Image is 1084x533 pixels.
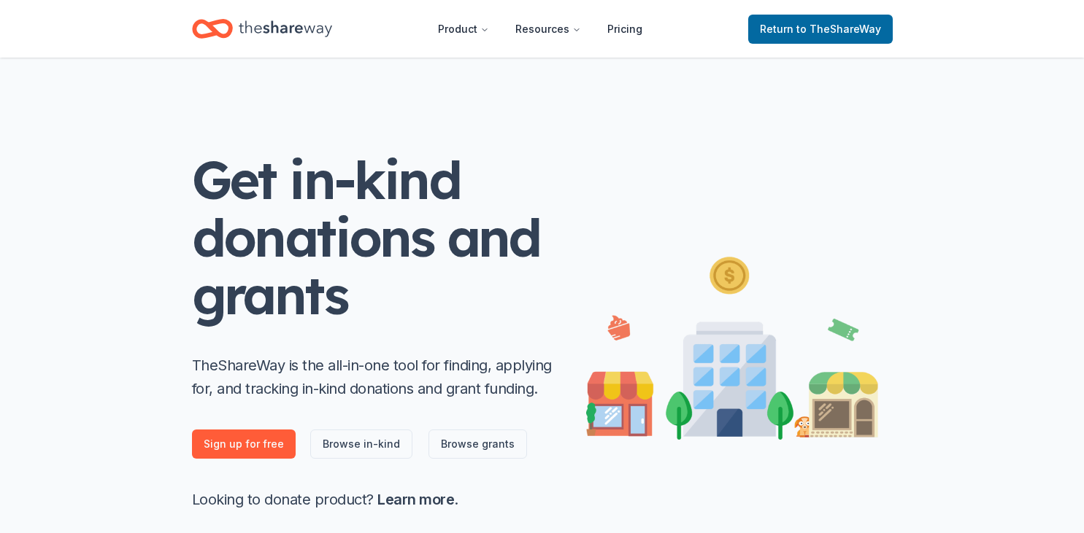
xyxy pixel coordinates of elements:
[748,15,893,44] a: Returnto TheShareWay
[192,151,557,324] h1: Get in-kind donations and grants
[586,251,878,440] img: Illustration for landing page
[596,15,654,44] a: Pricing
[310,429,412,459] a: Browse in-kind
[760,20,881,38] span: Return
[426,12,654,46] nav: Main
[192,488,557,511] p: Looking to donate product? .
[428,429,527,459] a: Browse grants
[426,15,501,44] button: Product
[504,15,593,44] button: Resources
[192,12,332,46] a: Home
[192,429,296,459] a: Sign up for free
[377,491,454,508] a: Learn more
[192,354,557,400] p: TheShareWay is the all-in-one tool for finding, applying for, and tracking in-kind donations and ...
[796,23,881,35] span: to TheShareWay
